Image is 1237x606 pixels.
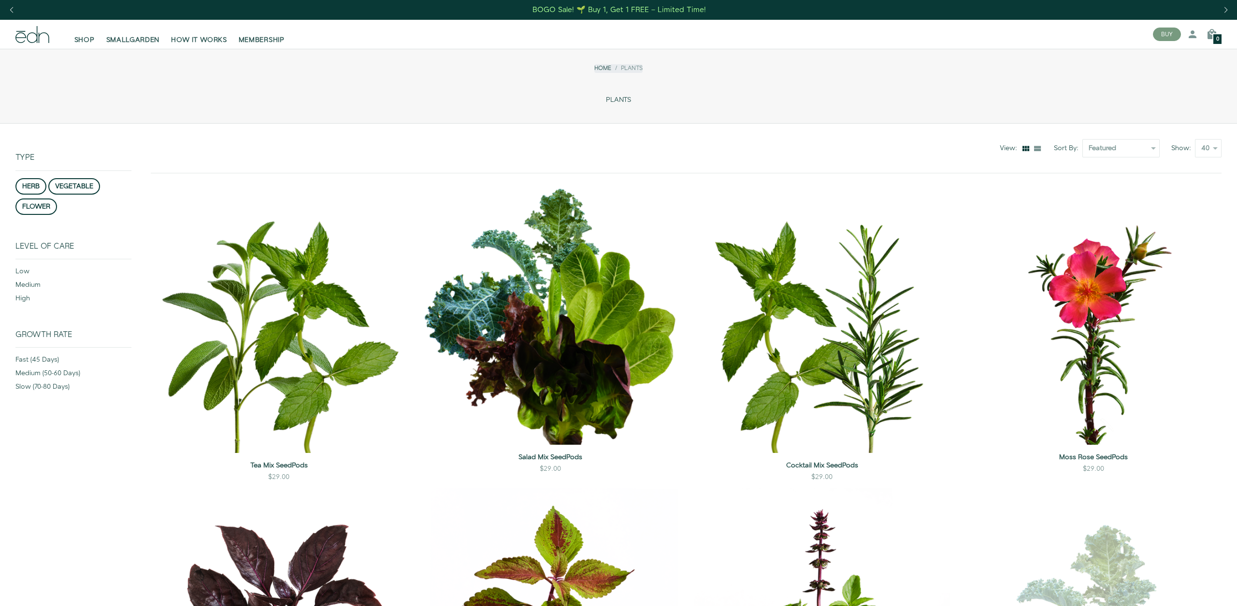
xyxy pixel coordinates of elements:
[15,382,131,395] div: slow (70-80 days)
[74,35,95,45] span: SHOP
[811,472,833,482] div: $29.00
[15,368,131,382] div: medium (50-60 days)
[611,64,643,72] li: Plants
[540,464,561,474] div: $29.00
[171,35,227,45] span: HOW IT WORKS
[532,2,707,17] a: BOGO Sale! 🌱 Buy 1, Get 1 FREE – Limited Time!
[1000,143,1021,153] div: View:
[48,178,100,195] button: vegetable
[15,124,131,170] div: Type
[422,189,678,445] img: Salad Mix SeedPods
[694,189,950,453] img: Cocktail Mix SeedPods
[15,330,131,347] div: Growth Rate
[15,267,131,280] div: low
[69,24,101,45] a: SHOP
[1083,464,1104,474] div: $29.00
[1171,143,1195,153] label: Show:
[101,24,166,45] a: SMALLGARDEN
[106,35,160,45] span: SMALLGARDEN
[532,5,706,15] div: BOGO Sale! 🌱 Buy 1, Get 1 FREE – Limited Time!
[1153,28,1181,41] button: BUY
[594,64,611,72] a: Home
[151,461,407,470] a: Tea Mix SeedPods
[965,189,1222,445] img: Moss Rose SeedPods
[239,35,285,45] span: MEMBERSHIP
[233,24,290,45] a: MEMBERSHIP
[422,452,678,462] a: Salad Mix SeedPods
[268,472,289,482] div: $29.00
[151,189,407,453] img: Tea Mix SeedPods
[1216,37,1219,42] span: 0
[965,452,1222,462] a: Moss Rose SeedPods
[165,24,232,45] a: HOW IT WORKS
[15,198,57,215] button: flower
[15,178,46,195] button: herb
[15,294,131,307] div: high
[606,96,631,104] span: PLANTS
[694,461,950,470] a: Cocktail Mix SeedPods
[15,355,131,368] div: fast (45 days)
[15,242,131,259] div: Level of Care
[594,64,643,72] nav: breadcrumbs
[1054,143,1082,153] label: Sort By:
[15,280,131,294] div: medium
